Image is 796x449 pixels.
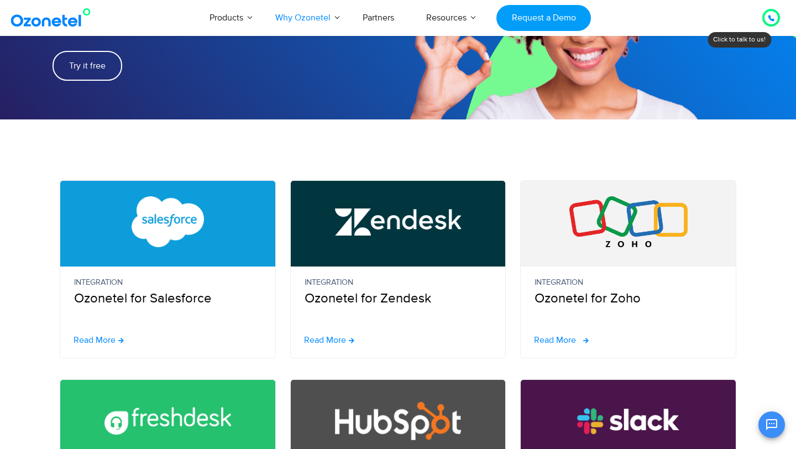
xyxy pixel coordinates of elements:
[535,276,722,289] small: Integration
[534,336,589,344] a: Read More
[69,61,106,70] span: Try it free
[74,276,261,289] small: Integration
[304,336,354,344] a: Read More
[496,5,591,31] a: Request a Demo
[104,196,231,247] img: Salesforce CTI Integration with Call Center Software
[758,411,785,438] button: Open chat
[305,276,492,309] p: Ozonetel for Zendesk
[304,336,346,344] span: Read More
[74,336,116,344] span: Read More
[74,276,261,309] p: Ozonetel for Salesforce
[535,276,722,309] p: Ozonetel for Zoho
[534,336,576,344] span: Read More
[74,336,124,344] a: Read More
[335,196,462,247] img: Zendesk Call Center Integration
[305,276,492,289] small: Integration
[104,395,231,446] img: Freshdesk Call Center Integration
[53,51,122,81] a: Try it free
